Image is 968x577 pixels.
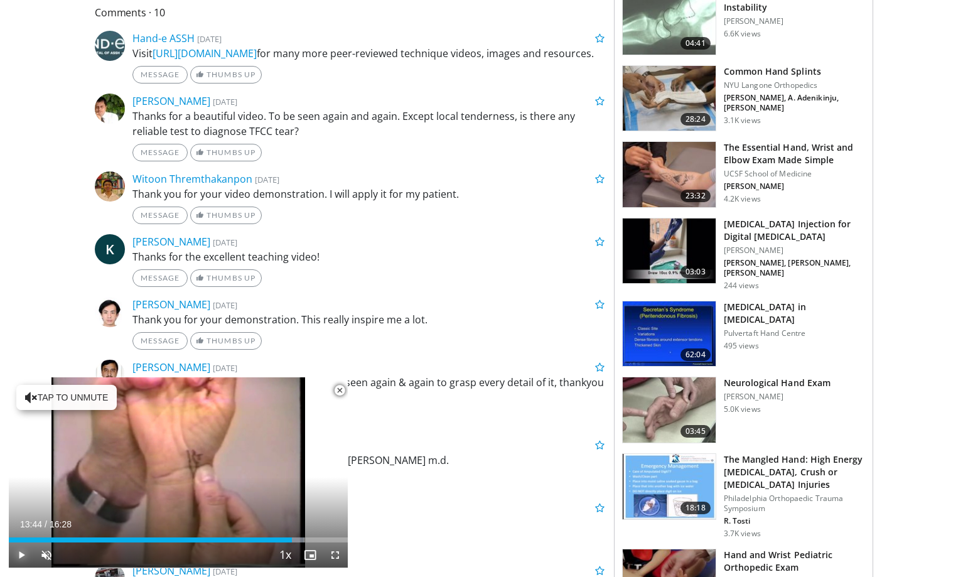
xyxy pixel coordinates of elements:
[724,529,761,539] p: 3.7K views
[327,377,352,404] button: Close
[623,142,716,207] img: f0116f5b-d246-47f5-8fdb-a88ee1391402.150x105_q85_crop-smart_upscale.jpg
[298,542,323,568] button: Enable picture-in-picture mode
[680,266,711,278] span: 03:03
[724,301,865,326] h3: [MEDICAL_DATA] in [MEDICAL_DATA]
[132,172,252,186] a: Witoon Thremthakanpon
[132,332,188,350] a: Message
[132,298,210,311] a: [PERSON_NAME]
[622,218,865,291] a: 03:03 [MEDICAL_DATA] Injection for Digital [MEDICAL_DATA] [PERSON_NAME] [PERSON_NAME], [PERSON_NA...
[724,218,865,243] h3: [MEDICAL_DATA] Injection for Digital [MEDICAL_DATA]
[623,218,716,284] img: 8e9bc193-ff01-43e6-91be-616092b92c6b.150x105_q85_crop-smart_upscale.jpg
[132,515,605,531] p: thanks
[213,362,237,374] small: [DATE]
[95,360,125,390] img: Avatar
[623,66,716,131] img: ae5d93ec-584c-4ffc-8ec6-81a2f8ba1e43.jpg.150x105_q85_crop-smart_upscale.jpg
[724,258,865,278] p: [PERSON_NAME], [PERSON_NAME], [PERSON_NAME]
[680,190,711,202] span: 23:32
[132,31,195,45] a: Hand-e ASSH
[45,519,47,529] span: /
[95,4,605,21] span: Comments 10
[132,109,605,139] p: Thanks for a beautiful video. To be seen again and again. Except local tenderness, is there any r...
[680,113,711,126] span: 28:24
[724,169,865,179] p: UCSF School of Medicine
[190,207,261,224] a: Thumbs Up
[132,94,210,108] a: [PERSON_NAME]
[16,385,117,410] button: Tap to unmute
[622,453,865,539] a: 18:18 The Mangled Hand: High Energy [MEDICAL_DATA], Crush or [MEDICAL_DATA] Injuries Philadelphia...
[724,516,865,526] p: R. Tosti
[213,237,237,248] small: [DATE]
[680,348,711,361] span: 62:04
[190,66,261,84] a: Thumbs Up
[724,141,865,166] h3: The Essential Hand, Wrist and Elbow Exam Made Simple
[190,269,261,287] a: Thumbs Up
[213,96,237,107] small: [DATE]
[724,93,865,113] p: [PERSON_NAME], A. Adenikinju, [PERSON_NAME]
[622,141,865,208] a: 23:32 The Essential Hand, Wrist and Elbow Exam Made Simple UCSF School of Medicine [PERSON_NAME] ...
[197,33,222,45] small: [DATE]
[9,537,348,542] div: Progress Bar
[724,377,831,389] h3: Neurological Hand Exam
[724,328,865,338] p: Pulvertaft Hand Centre
[132,375,605,405] p: great presentation, very helpful, needs to be seen again & again to grasp every detail of it, tha...
[623,301,716,367] img: 2d989dac-ebbf-4807-b284-01fd0fcd05f0.150x105_q85_crop-smart_upscale.jpg
[724,116,761,126] p: 3.1K views
[132,186,605,202] p: Thank you for your video demonstration. I will apply it for my patient.
[9,377,348,568] video-js: Video Player
[680,425,711,438] span: 03:45
[190,144,261,161] a: Thumbs Up
[724,194,761,204] p: 4.2K views
[132,453,605,468] p: Great presentation! I learned a lot thank you. [PERSON_NAME] m.d.
[132,269,188,287] a: Message
[724,181,865,191] p: [PERSON_NAME]
[724,453,865,491] h3: The Mangled Hand: High Energy [MEDICAL_DATA], Crush or [MEDICAL_DATA] Injuries
[724,493,865,514] p: Philadelphia Orthopaedic Trauma Symposium
[213,299,237,311] small: [DATE]
[724,404,761,414] p: 5.0K views
[213,566,237,577] small: [DATE]
[190,332,261,350] a: Thumbs Up
[95,234,125,264] a: K
[724,392,831,402] p: [PERSON_NAME]
[724,29,761,39] p: 6.6K views
[132,249,605,264] p: Thanks for the excellent teaching video!
[9,542,34,568] button: Play
[153,46,257,60] a: [URL][DOMAIN_NAME]
[20,519,42,529] span: 13:44
[95,94,125,124] img: Avatar
[132,46,605,61] p: Visit for many more peer-reviewed technique videos, images and resources.
[95,297,125,327] img: Avatar
[724,65,865,78] h3: Common Hand Splints
[95,31,125,61] img: Avatar
[132,360,210,374] a: [PERSON_NAME]
[34,542,59,568] button: Unmute
[272,542,298,568] button: Playback Rate
[623,377,716,443] img: Screen_shot_2010-09-13_at_9.17.40_PM_2.png.150x105_q85_crop-smart_upscale.jpg
[95,171,125,202] img: Avatar
[132,66,188,84] a: Message
[622,377,865,443] a: 03:45 Neurological Hand Exam [PERSON_NAME] 5.0K views
[255,174,279,185] small: [DATE]
[623,454,716,519] img: 3f93950c-3631-4494-af4d-c15dc7e5571b.150x105_q85_crop-smart_upscale.jpg
[724,341,759,351] p: 495 views
[132,312,605,327] p: Thank you for your demonstration. This really inspire me a lot.
[680,37,711,50] span: 04:41
[724,80,865,90] p: NYU Langone Orthopedics
[724,245,865,256] p: [PERSON_NAME]
[724,549,865,574] h3: Hand and Wrist Pediatric Orthopedic Exam
[132,235,210,249] a: [PERSON_NAME]
[724,16,865,26] p: [PERSON_NAME]
[680,502,711,514] span: 18:18
[622,301,865,367] a: 62:04 [MEDICAL_DATA] in [MEDICAL_DATA] Pulvertaft Hand Centre 495 views
[724,281,759,291] p: 244 views
[132,207,188,224] a: Message
[622,65,865,132] a: 28:24 Common Hand Splints NYU Langone Orthopedics [PERSON_NAME], A. Adenikinju, [PERSON_NAME] 3.1...
[323,542,348,568] button: Fullscreen
[132,144,188,161] a: Message
[50,519,72,529] span: 16:28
